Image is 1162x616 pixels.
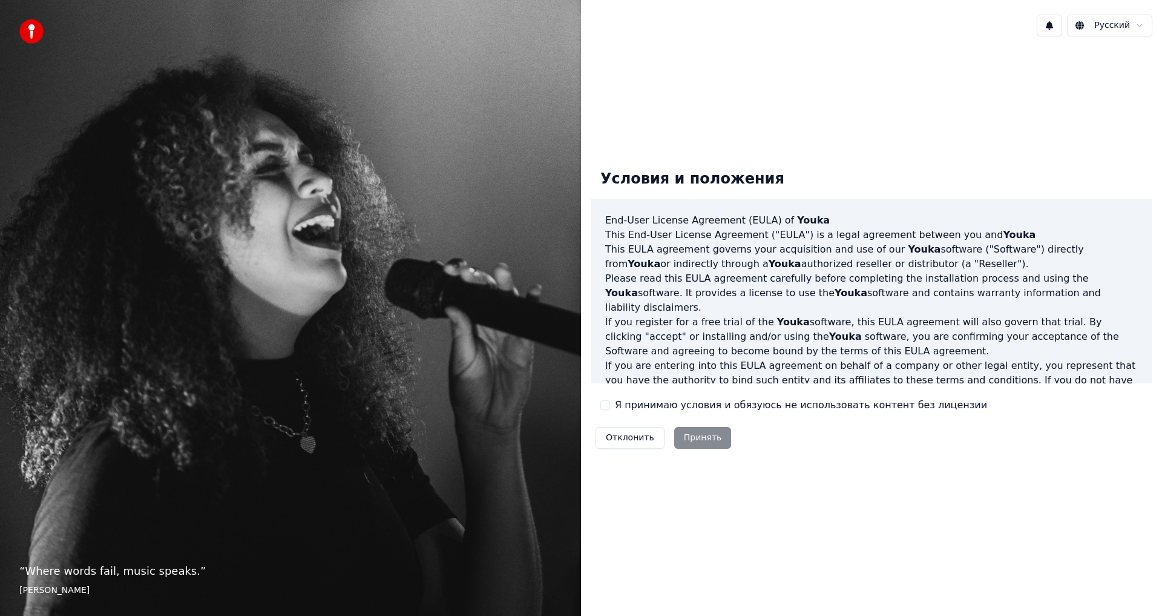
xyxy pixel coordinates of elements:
[605,287,638,299] span: Youka
[908,243,940,255] span: Youka
[19,585,562,597] footer: [PERSON_NAME]
[777,316,810,328] span: Youka
[628,258,660,270] span: Youka
[19,563,562,580] p: “ Where words fail, music speaks. ”
[1003,229,1036,240] span: Youka
[605,359,1138,417] p: If you are entering into this EULA agreement on behalf of a company or other legal entity, you re...
[769,258,801,270] span: Youka
[596,427,665,449] button: Отклонить
[605,315,1138,359] p: If you register for a free trial of the software, this EULA agreement will also govern that trial...
[605,213,1138,228] h3: End-User License Agreement (EULA) of
[615,398,987,412] label: Я принимаю условия и обязуюсь не использовать контент без лицензии
[605,228,1138,242] p: This End-User License Agreement ("EULA") is a legal agreement between you and
[835,287,867,299] span: Youka
[19,19,44,44] img: youka
[829,331,862,342] span: Youka
[605,242,1138,271] p: This EULA agreement governs your acquisition and use of our software ("Software") directly from o...
[605,271,1138,315] p: Please read this EULA agreement carefully before completing the installation process and using th...
[797,214,830,226] span: Youka
[591,160,794,199] div: Условия и положения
